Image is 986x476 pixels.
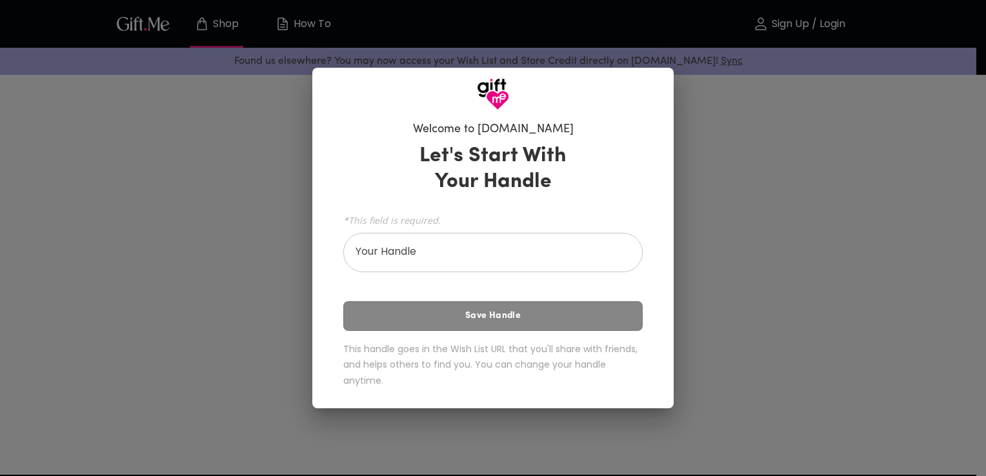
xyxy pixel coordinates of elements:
[403,143,583,195] h3: Let's Start With Your Handle
[343,341,643,389] h6: This handle goes in the Wish List URL that you'll share with friends, and helps others to find yo...
[413,122,574,137] h6: Welcome to [DOMAIN_NAME]
[477,78,509,110] img: GiftMe Logo
[343,236,629,272] input: Your Handle
[343,214,643,226] span: *This field is required.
